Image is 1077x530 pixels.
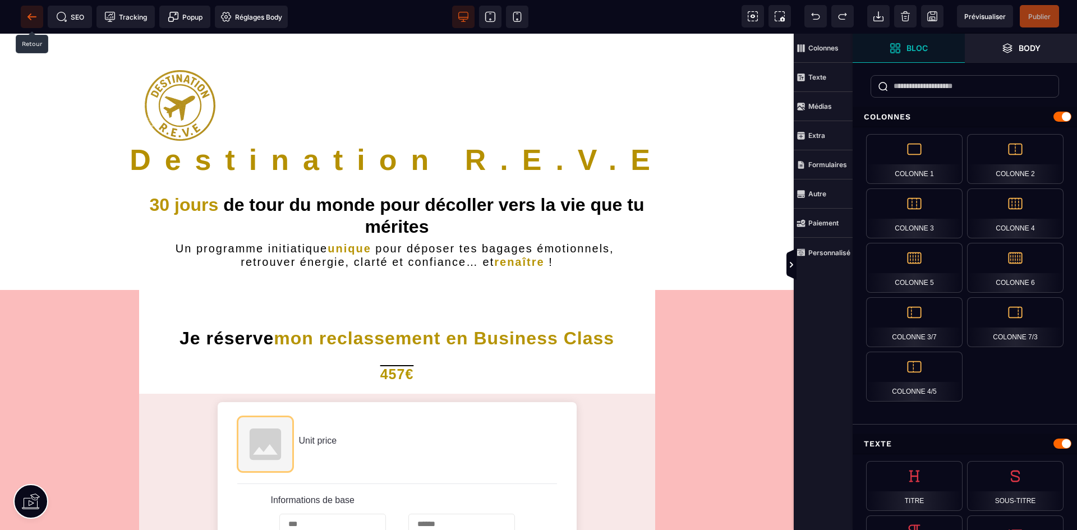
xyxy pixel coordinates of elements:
span: Voir bureau [452,6,475,28]
span: Ouvrir les blocs [853,34,965,63]
span: Voir tablette [479,6,501,28]
span: Afficher les vues [853,248,864,282]
h2: Un programme initiatique pour déposer tes bagages émotionnels, retrouver énergie, clarté et confi... [139,208,655,235]
strong: Extra [808,131,825,140]
div: Sous-titre [967,461,1064,511]
span: Métadata SEO [48,6,92,28]
div: Colonne 6 [967,243,1064,293]
div: Colonne 5 [866,243,963,293]
h1: Je réserve [148,288,647,321]
span: Code de suivi [96,6,155,28]
div: Texte [853,434,1077,454]
span: Aperçu [957,5,1013,27]
div: Titre [866,461,963,511]
span: Capture d'écran [768,5,791,27]
span: Enregistrer le contenu [1020,5,1059,27]
strong: Formulaires [808,160,847,169]
span: Favicon [215,6,288,28]
span: Réglages Body [220,11,282,22]
img: 6bc32b15c6a1abf2dae384077174aadc_LOGOT15p.png [145,36,215,107]
strong: Personnalisé [808,248,850,257]
span: Prévisualiser [964,12,1006,21]
span: Rétablir [831,5,854,27]
span: Extra [794,121,853,150]
span: Colonnes [794,34,853,63]
span: Importer [867,5,890,27]
span: Voir mobile [506,6,528,28]
div: Colonnes [853,107,1077,127]
div: Colonne 3/7 [866,297,963,347]
span: Texte [794,63,853,92]
span: Ouvrir les calques [965,34,1077,63]
span: Voir les composants [742,5,764,27]
span: Créer une alerte modale [159,6,210,28]
strong: Médias [808,102,832,110]
span: Publier [1028,12,1051,21]
span: SEO [56,11,84,22]
img: Product image [237,382,293,439]
span: Unit price [299,402,337,412]
span: Enregistrer [921,5,943,27]
span: Tracking [104,11,147,22]
div: Colonne 4 [967,188,1064,238]
div: Colonne 2 [967,134,1064,184]
div: Colonne 1 [866,134,963,184]
h1: de tour du monde pour décoller vers la vie que tu mérites [139,160,655,208]
div: Colonne 7/3 [967,297,1064,347]
span: Autre [794,179,853,209]
strong: Colonnes [808,44,839,52]
div: Colonne 3 [866,188,963,238]
strong: Body [1019,44,1041,52]
span: Personnalisé [794,238,853,267]
span: Popup [168,11,202,22]
span: Médias [794,92,853,121]
div: Colonne 4/5 [866,352,963,402]
span: Défaire [804,5,827,27]
span: Paiement [794,209,853,238]
span: Retour [21,6,43,28]
h5: Informations de base [271,462,523,472]
span: Formulaires [794,150,853,179]
strong: Bloc [906,44,928,52]
strong: Autre [808,190,826,198]
strong: Paiement [808,219,839,227]
strong: Texte [808,73,826,81]
span: Nettoyage [894,5,917,27]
